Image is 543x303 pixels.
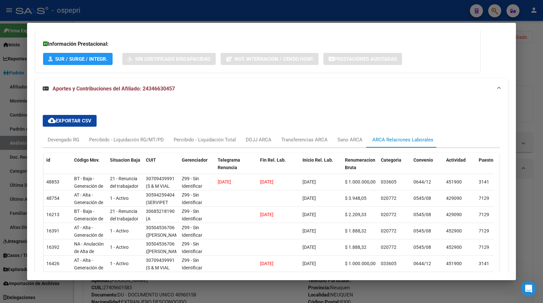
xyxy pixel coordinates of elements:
[342,153,378,182] datatable-header-cell: Renumeracion Bruta
[443,153,476,182] datatable-header-cell: Actividad
[143,153,179,182] datatable-header-cell: CUIT
[303,157,333,163] span: Inicio Rel. Lab.
[215,153,257,182] datatable-header-cell: Telegrama Renuncia
[345,228,366,233] span: $ 1.888,32
[44,153,71,182] datatable-header-cell: id
[413,196,431,201] span: 0545/08
[411,153,443,182] datatable-header-cell: Convenio
[381,212,396,217] span: 020772
[479,228,489,233] span: 7129
[48,118,91,124] span: Exportar CSV
[413,179,431,184] span: 0644/12
[479,179,489,184] span: 3141
[413,245,431,250] span: 0545/08
[46,212,59,217] span: 16213
[323,53,402,65] button: Prestaciones Auditadas
[110,228,129,233] span: 1 - Activo
[446,212,462,217] span: 429090
[89,136,164,143] div: Percibido - Liquidación RG/MT/PD
[381,196,396,201] span: 020772
[345,261,376,266] span: $ 1.000.000,00
[146,249,182,276] span: ([PERSON_NAME] HERMANOS S A I C I F A G Y M)
[337,136,363,143] div: Sano ARCA
[521,281,536,296] iframe: Intercom live chat
[303,261,316,266] span: [DATE]
[446,157,466,163] span: Actividad
[146,240,175,248] div: 30504536706
[182,225,202,238] span: Z99 - Sin Identificar
[479,245,489,250] span: 7129
[281,136,328,143] div: Transferencias ARCA
[260,179,273,184] span: [DATE]
[413,157,433,163] span: Convenio
[303,179,316,184] span: [DATE]
[146,200,168,220] span: (SERVIPET SOCIEDAD ANONIMA)
[146,208,175,215] div: 30685218190
[413,212,431,217] span: 0545/08
[74,176,103,196] span: BT - Baja - Generación de Clave
[146,191,175,199] div: 30594259404
[345,212,366,217] span: $ 2.209,33
[107,153,143,182] datatable-header-cell: Situacion Baja
[146,224,175,231] div: 30504536706
[182,209,202,221] span: Z99 - Sin Identificar
[246,136,271,143] div: DDJJ ARCA
[110,261,129,266] span: 1 - Activo
[146,183,170,196] span: (S & M VIAL SA)
[345,245,366,250] span: $ 1.888,32
[381,228,396,233] span: 020772
[345,157,375,170] span: Renumeracion Bruta
[303,212,316,217] span: [DATE]
[446,245,462,250] span: 452900
[479,212,489,217] span: 7129
[446,179,462,184] span: 451900
[381,157,401,163] span: Categoria
[345,196,366,201] span: $ 3.948,05
[146,157,156,163] span: CUIT
[300,153,342,182] datatable-header-cell: Inicio Rel. Lab.
[446,196,462,201] span: 429090
[260,212,273,217] span: [DATE]
[446,261,462,266] span: 451900
[110,176,138,218] span: 21 - Renuncia del trabajador / ART.240 - LCT / ART.64 Inc.a) L22248 y otras
[218,179,231,184] span: [DATE]
[53,86,175,92] span: Aportes y Contribuciones del Afiliado: 24346630457
[345,179,376,184] span: $ 1.000.000,00
[48,136,79,143] div: Devengado RG
[235,56,313,62] span: Not. Internacion / Censo Hosp.
[74,225,103,245] span: AT - Alta - Generación de clave
[179,153,215,182] datatable-header-cell: Gerenciador
[74,209,103,229] span: BT - Baja - Generación de Clave
[479,157,493,163] span: Puesto
[135,56,210,62] span: Sin Certificado Discapacidad
[74,258,103,278] span: AT - Alta - Generación de clave
[479,261,489,266] span: 3141
[182,176,202,189] span: Z99 - Sin Identificar
[446,228,462,233] span: 452900
[110,245,129,250] span: 1 - Activo
[378,153,411,182] datatable-header-cell: Categoria
[46,245,59,250] span: 16392
[46,196,59,201] span: 48754
[74,241,104,262] span: NA - Anulación de Alta de trabajador
[74,157,100,163] span: Código Mov.
[43,53,113,65] button: SUR / SURGE / INTEGR.
[35,78,508,99] mat-expansion-panel-header: Aportes y Contribuciones del Afiliado: 24346630457
[260,261,273,266] span: [DATE]
[74,192,103,213] span: AT - Alta - Generación de clave
[146,216,194,236] span: (A [DEMOGRAPHIC_DATA][PERSON_NAME])
[110,209,138,251] span: 21 - Renuncia del trabajador / ART.240 - LCT / ART.64 Inc.a) L22248 y otras
[110,196,129,201] span: 1 - Activo
[260,157,286,163] span: Fin Rel. Lab.
[43,115,97,127] button: Exportar CSV
[303,228,316,233] span: [DATE]
[146,175,175,183] div: 30709439991
[218,157,240,170] span: Telegrama Renuncia
[46,179,59,184] span: 48853
[381,179,396,184] span: 033605
[257,153,300,182] datatable-header-cell: Fin Rel. Lab.
[182,258,202,270] span: Z99 - Sin Identificar
[381,261,396,266] span: 033605
[413,261,431,266] span: 0644/12
[146,257,175,264] div: 30709439991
